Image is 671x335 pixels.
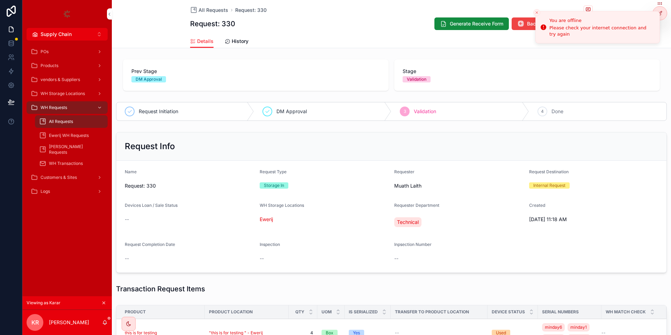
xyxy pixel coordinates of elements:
[533,182,565,189] div: Internal Request
[27,59,108,72] a: Products
[125,216,129,223] span: --
[264,182,284,189] div: Storage In
[276,108,307,115] span: DM Approval
[41,91,85,96] span: WH Storage Locations
[209,309,253,315] span: Product Location
[125,182,254,189] span: Request: 330
[125,242,175,247] span: Request Completion Date
[395,309,469,315] span: Transfer To Product Location
[27,45,108,58] a: POs
[568,323,590,332] a: minday1
[190,7,228,14] a: All Requests
[116,284,205,294] h1: Transaction Request Items
[31,318,39,327] span: Kr
[197,38,214,45] span: Details
[322,309,332,315] span: UOM
[136,76,162,82] div: DM Approval
[22,41,112,207] div: scrollable content
[542,323,565,332] a: minday6
[49,119,73,124] span: All Requests
[27,28,108,41] button: Select Button
[349,309,378,315] span: Is Serialized
[27,101,108,114] a: WH Requests
[131,68,380,75] span: Prev Stage
[139,108,178,115] span: Request Initiation
[35,129,108,142] a: Ewerij WH Requests
[199,7,228,14] span: All Requests
[542,309,579,315] span: Serial Numbers
[260,169,287,174] span: Request Type
[235,7,267,14] a: Request: 330
[49,319,89,326] p: [PERSON_NAME]
[450,20,503,27] span: Generate Receive Form
[529,216,658,223] span: [DATE] 11:18 AM
[41,63,58,68] span: Products
[49,144,101,155] span: [PERSON_NAME] Requests
[41,105,67,110] span: WH Requests
[394,169,414,174] span: Requester
[41,31,72,38] span: Supply Chain
[260,242,280,247] span: Inspection
[225,35,248,49] a: History
[125,255,129,262] span: --
[35,115,108,128] a: All Requests
[41,189,50,194] span: Logs
[551,108,563,115] span: Done
[232,38,248,45] span: History
[533,9,540,16] button: Close toast
[394,182,421,189] span: Muath Laith
[394,203,439,208] span: Requester Department
[394,217,421,227] a: Technical
[549,17,654,24] div: You are offline
[125,169,137,174] span: Name
[295,309,304,315] span: QTY
[394,255,398,262] span: --
[404,109,406,114] span: 3
[49,161,83,166] span: WH Transactions
[27,73,108,86] a: vendors & Suppliers
[41,175,77,180] span: Customers & Sites
[549,25,654,37] div: Please check your internet connection and try again
[125,203,178,208] span: Devices Loan / Sale Status
[434,17,509,30] button: Generate Receive Form
[35,157,108,170] a: WH Transactions
[125,141,175,152] h2: Request Info
[529,169,569,174] span: Request Destination
[27,185,108,198] a: Logs
[407,76,426,82] div: Validation
[545,325,562,330] span: minday6
[190,19,235,29] h1: Request: 330
[190,35,214,48] a: Details
[414,108,436,115] span: Validation
[41,49,49,54] span: POs
[570,325,587,330] span: minday1
[527,20,584,27] span: Back (Request Initiation)
[260,216,273,223] a: Ewerij
[27,171,108,184] a: Customers & Sites
[62,8,73,20] img: App logo
[41,77,80,82] span: vendors & Suppliers
[541,109,544,114] span: 4
[397,219,419,226] span: Technical
[27,87,108,100] a: WH Storage Locations
[125,309,146,315] span: Product
[606,309,646,315] span: WH Match check
[260,255,264,262] span: --
[394,242,432,247] span: Inpsection Number
[27,300,60,306] span: Viewing as Karar
[49,133,89,138] span: Ewerij WH Requests
[35,143,108,156] a: [PERSON_NAME] Requests
[512,17,590,30] button: Back (Request Initiation)
[529,203,545,208] span: Created
[403,68,651,75] span: Stage
[492,309,525,315] span: Device Status
[260,203,304,208] span: WH Storage Locations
